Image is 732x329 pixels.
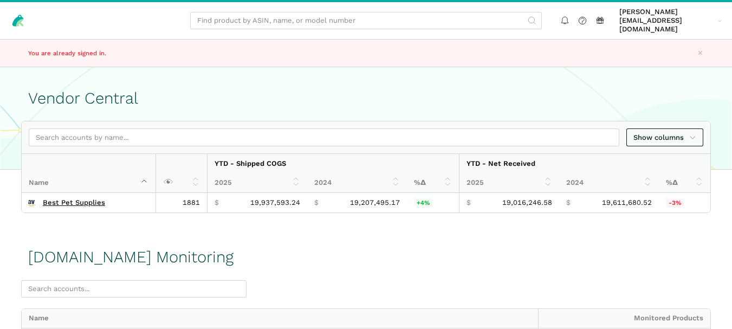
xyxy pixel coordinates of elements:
strong: YTD - Shipped COGS [215,159,286,167]
td: 1881 [156,193,207,212]
span: [PERSON_NAME][EMAIL_ADDRESS][DOMAIN_NAME] [619,8,714,34]
td: -3.04% [659,193,710,212]
button: Close [694,47,707,59]
h1: Vendor Central [28,89,704,107]
span: 19,207,495.17 [350,198,400,207]
a: [PERSON_NAME][EMAIL_ADDRESS][DOMAIN_NAME] [616,6,725,36]
th: 2024: activate to sort column ascending [559,173,659,193]
div: Name [22,309,538,328]
div: Monitored Products [538,309,710,328]
th: %Δ: activate to sort column ascending [407,173,459,193]
a: Show columns [626,128,703,146]
h1: [DOMAIN_NAME] Monitoring [28,248,234,266]
p: You are already signed in. [28,49,275,58]
span: $ [314,198,319,207]
span: +4% [414,198,432,207]
th: 2024: activate to sort column ascending [307,173,407,193]
span: 19,016,246.58 [502,198,552,207]
span: -3% [666,198,684,207]
span: $ [566,198,571,207]
th: %Δ: activate to sort column ascending [659,173,710,193]
span: $ [467,198,471,207]
th: Name : activate to sort column descending [22,154,156,193]
th: 2025: activate to sort column ascending [459,173,559,193]
input: Search accounts... [21,280,247,298]
th: 2025: activate to sort column ascending [207,173,307,193]
strong: YTD - Net Received [467,159,535,167]
span: Show columns [633,132,696,143]
input: Find product by ASIN, name, or model number [190,12,542,30]
span: 19,611,680.52 [602,198,652,207]
a: Best Pet Supplies [43,198,105,207]
th: : activate to sort column ascending [156,154,207,193]
span: $ [215,198,219,207]
span: 19,937,593.24 [250,198,300,207]
input: Search accounts by name... [29,128,619,146]
td: 3.80% [407,193,459,212]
